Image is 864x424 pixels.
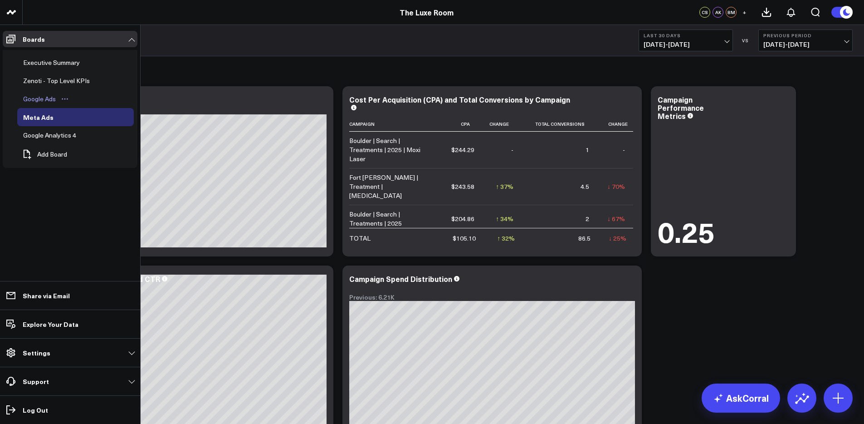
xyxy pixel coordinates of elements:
button: Add Board [17,144,72,164]
div: Google Ads [21,94,58,104]
a: Meta AdsOpen board menu [17,108,73,126]
div: 86.5 [578,234,591,243]
span: [DATE] - [DATE] [644,41,728,48]
div: Campaign Performance Metrics [658,94,704,121]
div: $244.29 [451,145,474,154]
div: Zenoti - Top Level KPIs [21,75,92,86]
div: Boulder | Search | Treatments | 2025 [349,210,432,228]
div: $243.58 [451,182,474,191]
div: Fort [PERSON_NAME] | Treatment | [MEDICAL_DATA] [349,173,432,200]
a: AskCorral [702,384,780,413]
span: + [742,9,747,15]
div: AK [713,7,723,18]
a: Google Analytics 4Open board menu [17,126,96,144]
a: Executive SummaryOpen board menu [17,54,99,72]
button: Previous Period[DATE]-[DATE] [758,30,853,51]
th: Change [597,117,633,132]
p: Explore Your Data [23,320,78,328]
p: Boards [23,35,45,43]
button: + [739,7,750,18]
div: Cost Per Acquisition (CPA) and Total Conversions by Campaign [349,94,570,104]
div: ↑ 37% [496,182,513,191]
div: VS [737,38,754,43]
div: - [511,145,513,154]
div: TOTAL [349,234,371,243]
p: Settings [23,349,50,356]
span: [DATE] - [DATE] [763,41,848,48]
div: ↓ 25% [609,234,626,243]
a: Zenoti - Top Level KPIsOpen board menu [17,72,109,90]
th: Total Conversions [522,117,597,132]
div: $105.10 [453,234,476,243]
a: Log Out [3,402,137,418]
div: Executive Summary [21,57,82,68]
div: Meta Ads [21,112,56,123]
a: The Luxe Room [400,7,454,17]
div: $204.86 [451,214,474,223]
div: Boulder | Search | Treatments | 2025 | Moxi Laser [349,136,432,163]
div: CS [699,7,710,18]
th: Change [483,117,522,132]
div: ↓ 67% [607,214,625,223]
div: 1 [586,145,589,154]
div: ↑ 34% [496,214,513,223]
div: Google Analytics 4 [21,130,78,141]
p: Support [23,378,49,385]
p: Share via Email [23,292,70,299]
div: 4.5 [581,182,589,191]
div: ↑ 32% [497,234,515,243]
div: - [623,145,625,154]
p: Log Out [23,406,48,414]
span: Add Board [37,151,67,158]
div: 0.25 [658,217,715,245]
th: Campaign [349,117,440,132]
div: ↓ 70% [607,182,625,191]
a: Google AdsOpen board menu [17,90,75,108]
div: 2 [586,214,589,223]
button: Open board menu [58,95,72,103]
b: Last 30 Days [644,33,728,38]
button: Last 30 Days[DATE]-[DATE] [639,30,733,51]
th: Cpa [440,117,483,132]
b: Previous Period [763,33,848,38]
div: Campaign Spend Distribution [349,274,452,284]
div: BM [726,7,737,18]
div: Previous: 6.21K [349,294,635,301]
